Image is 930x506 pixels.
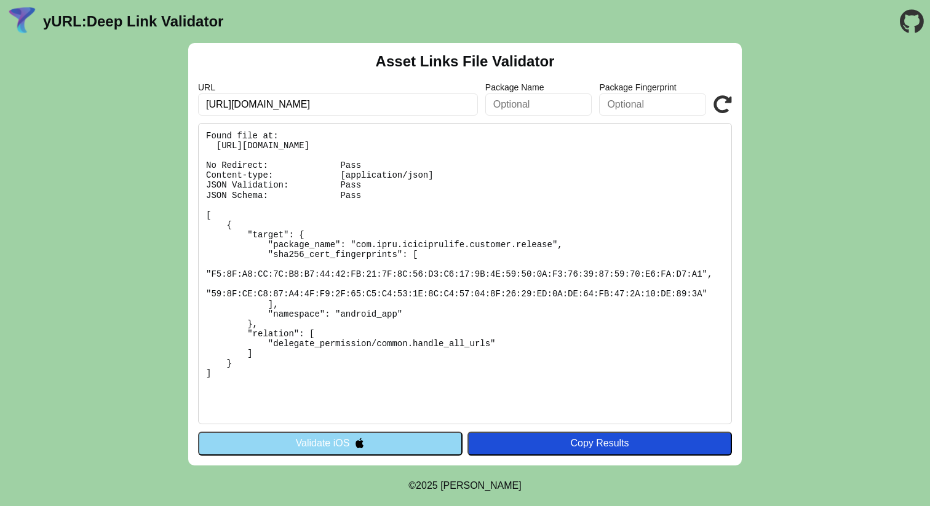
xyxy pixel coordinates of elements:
[354,438,365,448] img: appleIcon.svg
[440,480,522,491] a: Michael Ibragimchayev's Personal Site
[376,53,555,70] h2: Asset Links File Validator
[198,82,478,92] label: URL
[416,480,438,491] span: 2025
[198,93,478,116] input: Required
[474,438,726,449] div: Copy Results
[198,432,463,455] button: Validate iOS
[485,82,592,92] label: Package Name
[198,123,732,424] pre: Found file at: [URL][DOMAIN_NAME] No Redirect: Pass Content-type: [application/json] JSON Validat...
[467,432,732,455] button: Copy Results
[599,82,706,92] label: Package Fingerprint
[6,6,38,38] img: yURL Logo
[408,465,521,506] footer: ©
[43,13,223,30] a: yURL:Deep Link Validator
[599,93,706,116] input: Optional
[485,93,592,116] input: Optional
